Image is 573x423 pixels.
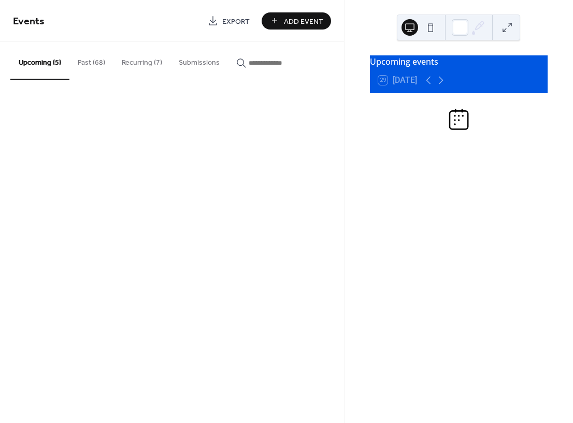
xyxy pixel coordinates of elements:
[200,12,257,30] a: Export
[222,16,250,27] span: Export
[10,42,69,80] button: Upcoming (5)
[69,42,113,79] button: Past (68)
[170,42,228,79] button: Submissions
[284,16,323,27] span: Add Event
[113,42,170,79] button: Recurring (7)
[13,11,45,32] span: Events
[262,12,331,30] button: Add Event
[370,55,548,68] div: Upcoming events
